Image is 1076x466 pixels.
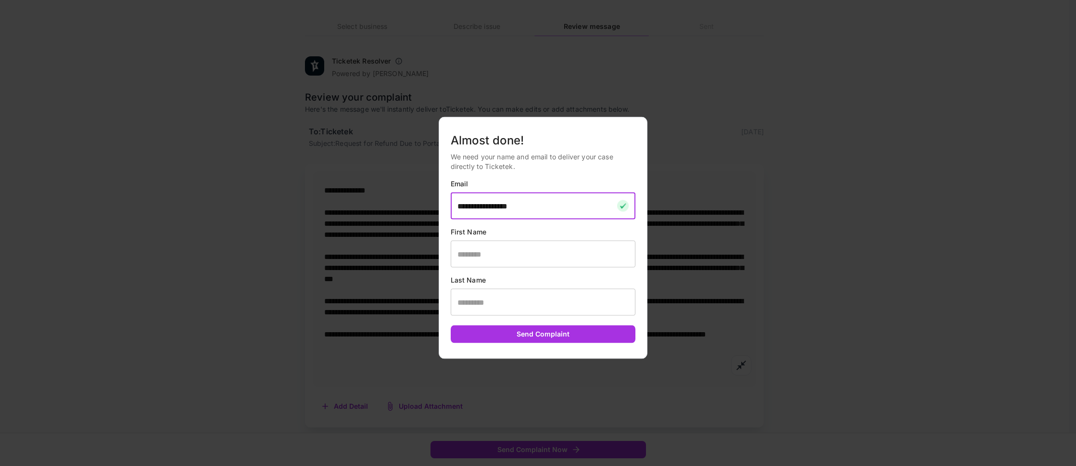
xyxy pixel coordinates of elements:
p: Email [451,179,635,189]
p: We need your name and email to deliver your case directly to Ticketek. [451,152,635,171]
p: First Name [451,227,635,237]
h5: Almost done! [451,133,635,148]
img: checkmark [617,200,629,212]
button: Send Complaint [451,325,635,343]
p: Last Name [451,275,635,285]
